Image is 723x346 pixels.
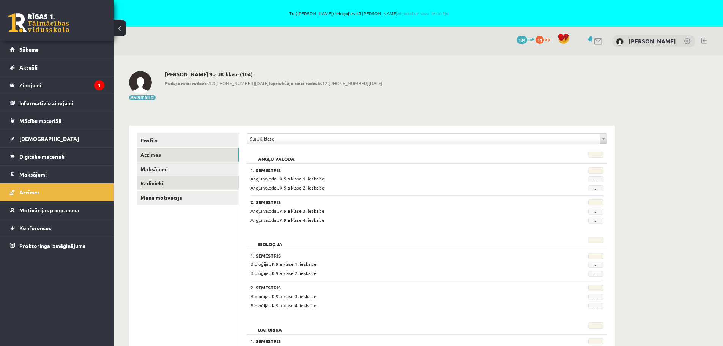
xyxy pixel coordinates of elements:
[588,185,603,191] span: -
[137,162,239,176] a: Maksājumi
[129,95,156,100] button: Mainīt bildi
[137,176,239,190] a: Radinieki
[247,134,607,144] a: 9.a JK klase
[250,270,317,276] span: Bioloģija JK 9.a klase 2. ieskaite
[250,208,324,214] span: Angļu valoda JK 9.a klase 3. ieskaite
[250,167,543,173] h3: 1. Semestris
[588,294,603,300] span: -
[536,36,554,42] a: 14 xp
[19,135,79,142] span: [DEMOGRAPHIC_DATA]
[19,189,40,196] span: Atzīmes
[250,338,543,344] h3: 1. Semestris
[250,217,324,223] span: Angļu valoda JK 9.a klase 4. ieskaite
[129,71,152,94] img: Ance Āboliņa
[588,262,603,268] span: -
[19,207,79,213] span: Motivācijas programma
[250,199,543,205] h3: 2. Semestris
[19,76,104,94] legend: Ziņojumi
[588,209,603,215] span: -
[250,175,324,182] span: Angļu valoda JK 9.a klase 1. ieskaite
[137,148,239,162] a: Atzīmes
[10,219,104,237] a: Konferences
[165,80,209,86] b: Pēdējo reizi redzēts
[250,285,543,290] h3: 2. Semestris
[250,253,543,258] h3: 1. Semestris
[588,218,603,224] span: -
[628,37,676,45] a: [PERSON_NAME]
[10,201,104,219] a: Motivācijas programma
[250,293,317,299] span: Bioloģija JK 9.a klase 3. ieskaite
[19,153,65,160] span: Digitālie materiāli
[588,303,603,309] span: -
[545,36,550,42] span: xp
[10,112,104,130] a: Mācību materiāli
[250,134,597,144] span: 9.a JK klase
[10,183,104,201] a: Atzīmes
[10,76,104,94] a: Ziņojumi1
[10,130,104,147] a: [DEMOGRAPHIC_DATA]
[10,58,104,76] a: Aktuāli
[517,36,527,44] span: 104
[10,41,104,58] a: Sākums
[588,176,603,182] span: -
[250,261,317,267] span: Bioloģija JK 9.a klase 1. ieskaite
[528,36,534,42] span: mP
[269,80,322,86] b: Iepriekšējo reizi redzēts
[517,36,534,42] a: 104 mP
[536,36,544,44] span: 14
[165,80,382,87] span: 12:[PHONE_NUMBER][DATE] 12:[PHONE_NUMBER][DATE]
[19,94,104,112] legend: Informatīvie ziņojumi
[19,166,104,183] legend: Maksājumi
[8,13,69,32] a: Rīgas 1. Tālmācības vidusskola
[19,242,85,249] span: Proktoringa izmēģinājums
[250,237,290,245] h2: Bioloģija
[94,80,104,90] i: 1
[250,185,324,191] span: Angļu valoda JK 9.a klase 2. ieskaite
[137,133,239,147] a: Profils
[616,38,624,46] img: Ance Āboliņa
[10,237,104,254] a: Proktoringa izmēģinājums
[19,117,61,124] span: Mācību materiāli
[137,191,239,205] a: Mana motivācija
[588,271,603,277] span: -
[250,322,290,330] h2: Datorika
[397,10,449,16] a: Atpakaļ uz savu lietotāju
[19,46,39,53] span: Sākums
[10,148,104,165] a: Digitālie materiāli
[165,71,382,77] h2: [PERSON_NAME] 9.a JK klase (104)
[10,166,104,183] a: Maksājumi
[250,152,302,159] h2: Angļu valoda
[10,94,104,112] a: Informatīvie ziņojumi
[250,302,317,308] span: Bioloģija JK 9.a klase 4. ieskaite
[19,64,38,71] span: Aktuāli
[19,224,51,231] span: Konferences
[87,11,651,16] span: Tu ([PERSON_NAME]) ielogojies kā [PERSON_NAME]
